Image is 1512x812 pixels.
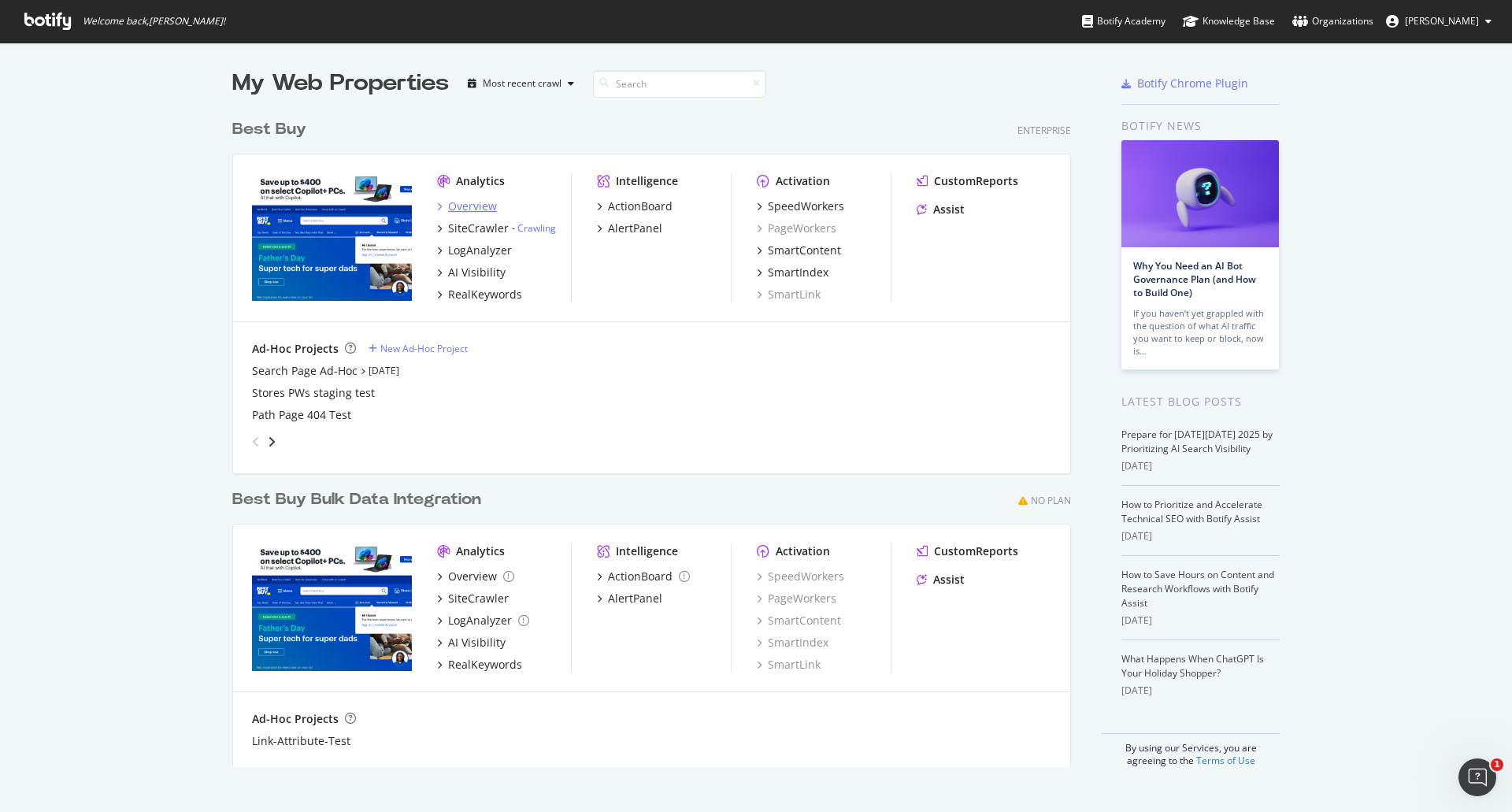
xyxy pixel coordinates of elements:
[757,613,841,628] a: SmartContent
[448,635,506,651] div: AI Visibility
[483,79,561,88] div: Most recent crawl
[369,342,468,355] a: New Ad-Hoc Project
[1017,124,1071,137] div: Enterprise
[448,287,522,302] div: RealKeywords
[252,363,358,379] a: Search Page Ad-Hoc
[1121,428,1273,455] a: Prepare for [DATE][DATE] 2025 by Prioritizing AI Search Visibility
[1121,652,1264,680] a: What Happens When ChatGPT Is Your Holiday Shopper?
[1133,259,1256,299] a: Why You Need an AI Bot Governance Plan (and How to Build One)
[757,635,828,651] a: SmartIndex
[768,265,828,280] div: SmartIndex
[768,243,841,258] div: SmartContent
[1121,568,1274,610] a: How to Save Hours on Content and Research Workflows with Botify Assist
[1121,393,1280,410] div: Latest Blog Posts
[437,657,522,673] a: RealKeywords
[757,569,844,584] a: SpeedWorkers
[246,429,266,454] div: angle-left
[597,569,690,584] a: ActionBoard
[1121,529,1280,543] div: [DATE]
[1121,117,1280,135] div: Botify news
[597,221,662,236] a: AlertPanel
[232,99,1084,767] div: grid
[232,118,313,141] a: Best Buy
[608,569,673,584] div: ActionBoard
[437,265,506,280] a: AI Visibility
[266,434,277,450] div: angle-right
[437,198,497,214] a: Overview
[448,198,497,214] div: Overview
[252,385,375,401] a: Stores PWs staging test
[1292,13,1373,29] div: Organizations
[512,221,556,235] div: -
[448,613,512,628] div: LogAnalyzer
[933,572,965,588] div: Assist
[437,591,509,606] a: SiteCrawler
[1102,733,1280,767] div: By using our Services, you are agreeing to the
[252,733,350,749] a: Link-Attribute-Test
[252,543,412,671] img: www.bestbuysecondary.com
[437,613,529,628] a: LogAnalyzer
[593,70,766,98] input: Search
[448,657,522,673] div: RealKeywords
[608,591,662,606] div: AlertPanel
[917,173,1018,189] a: CustomReports
[1491,758,1503,771] span: 1
[757,265,828,280] a: SmartIndex
[608,198,673,214] div: ActionBoard
[776,173,830,189] div: Activation
[1405,14,1479,28] span: Jake McCormick
[252,173,412,301] img: bestbuy.com
[232,488,481,511] div: Best Buy Bulk Data Integration
[757,287,821,302] a: SmartLink
[1121,76,1248,91] a: Botify Chrome Plugin
[1121,498,1262,525] a: How to Prioritize and Accelerate Technical SEO with Botify Assist
[448,591,509,606] div: SiteCrawler
[616,543,678,559] div: Intelligence
[917,543,1018,559] a: CustomReports
[232,488,487,511] a: Best Buy Bulk Data Integration
[1121,459,1280,473] div: [DATE]
[1082,13,1165,29] div: Botify Academy
[252,711,339,727] div: Ad-Hoc Projects
[1121,140,1279,247] img: Why You Need an AI Bot Governance Plan (and How to Build One)
[934,543,1018,559] div: CustomReports
[768,198,844,214] div: SpeedWorkers
[252,341,339,357] div: Ad-Hoc Projects
[369,364,399,377] a: [DATE]
[1133,307,1267,358] div: If you haven’t yet grappled with the question of what AI traffic you want to keep or block, now is…
[1121,684,1280,698] div: [DATE]
[757,591,836,606] a: PageWorkers
[448,569,497,584] div: Overview
[83,15,225,28] span: Welcome back, [PERSON_NAME] !
[933,202,965,217] div: Assist
[608,221,662,236] div: AlertPanel
[456,543,505,559] div: Analytics
[1183,13,1275,29] div: Knowledge Base
[232,118,306,141] div: Best Buy
[252,407,351,423] a: Path Page 404 Test
[437,569,514,584] a: Overview
[448,221,509,236] div: SiteCrawler
[1137,76,1248,91] div: Botify Chrome Plugin
[380,342,468,355] div: New Ad-Hoc Project
[437,287,522,302] a: RealKeywords
[934,173,1018,189] div: CustomReports
[757,657,821,673] a: SmartLink
[448,243,512,258] div: LogAnalyzer
[1458,758,1496,796] iframe: Intercom live chat
[437,221,556,236] a: SiteCrawler- Crawling
[461,71,580,96] button: Most recent crawl
[1373,9,1504,34] button: [PERSON_NAME]
[757,221,836,236] a: PageWorkers
[757,198,844,214] a: SpeedWorkers
[776,543,830,559] div: Activation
